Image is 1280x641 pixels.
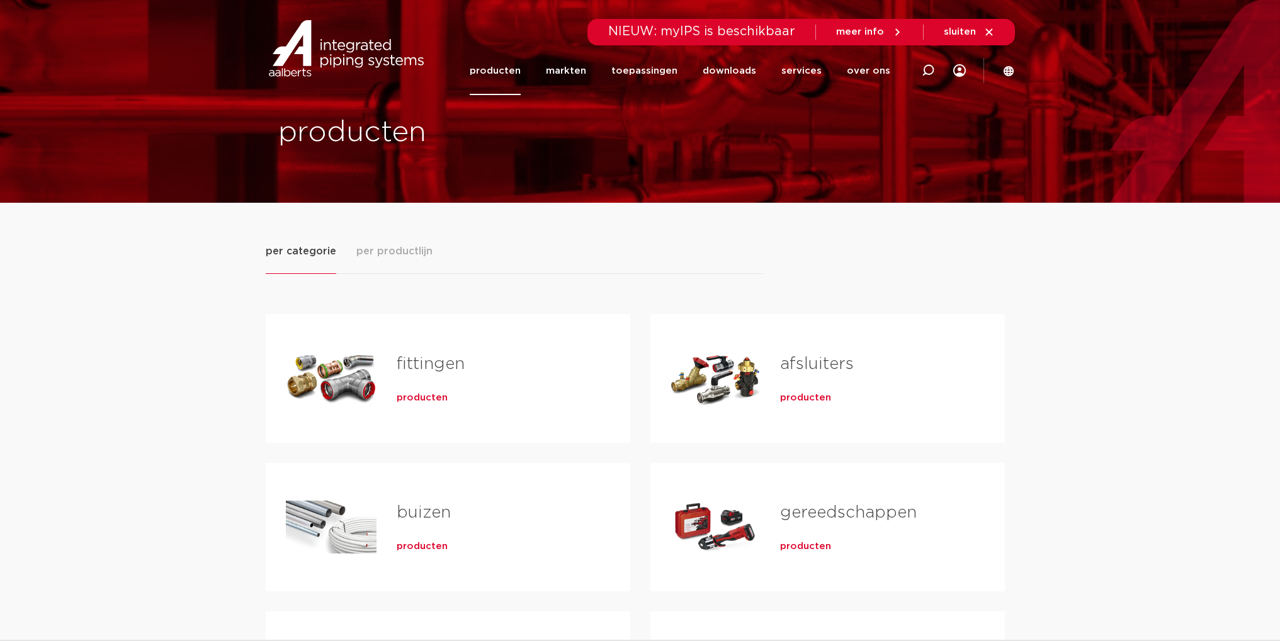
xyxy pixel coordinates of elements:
span: NIEUW: myIPS is beschikbaar [608,25,795,38]
span: sluiten [944,27,976,37]
a: toepassingen [611,47,677,95]
a: fittingen [397,356,465,372]
a: gereedschappen [780,504,917,521]
a: downloads [703,47,756,95]
h1: producten [278,113,634,153]
a: meer info [836,26,903,38]
nav: Menu [470,47,890,95]
a: producten [397,392,448,404]
a: producten [397,540,448,553]
a: sluiten [944,26,995,38]
a: producten [470,47,521,95]
a: services [781,47,822,95]
span: per categorie [266,244,336,259]
a: afsluiters [780,356,854,372]
a: markten [546,47,586,95]
span: meer info [836,27,884,37]
span: per productlijn [356,244,433,259]
a: over ons [847,47,890,95]
a: producten [780,392,831,404]
a: buizen [397,504,451,521]
a: producten [780,540,831,553]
